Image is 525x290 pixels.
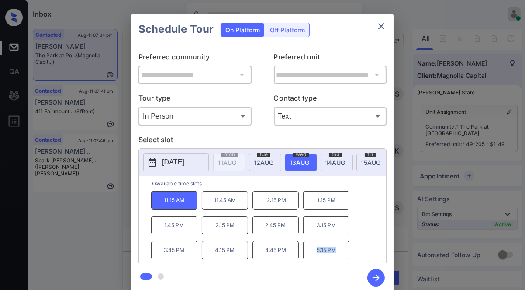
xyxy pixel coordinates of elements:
[325,159,345,166] span: 14 AUG
[138,134,387,148] p: Select slot
[276,109,385,123] div: Text
[221,23,264,37] div: On Platform
[254,159,273,166] span: 12 AUG
[202,216,248,234] p: 2:15 PM
[249,154,281,171] div: date-select
[362,266,390,289] button: btn-next
[252,241,299,259] p: 4:45 PM
[252,216,299,234] p: 2:45 PM
[151,241,197,259] p: 3:45 PM
[162,157,184,168] p: [DATE]
[274,93,387,107] p: Contact type
[138,52,252,66] p: Preferred community
[202,241,248,259] p: 4:15 PM
[202,191,248,210] p: 11:45 AM
[303,191,349,210] p: 1:15 PM
[361,159,380,166] span: 15 AUG
[329,152,342,157] span: thu
[321,154,353,171] div: date-select
[285,154,317,171] div: date-select
[373,17,390,35] button: close
[138,93,252,107] p: Tour type
[303,241,349,259] p: 5:15 PM
[252,191,299,210] p: 12:15 PM
[365,152,376,157] span: fri
[151,216,197,234] p: 1:45 PM
[151,176,386,191] p: *Available time slots
[290,159,309,166] span: 13 AUG
[141,109,249,123] div: In Person
[151,191,197,210] p: 11:15 AM
[131,14,221,45] h2: Schedule Tour
[143,153,209,171] button: [DATE]
[266,23,309,37] div: Off Platform
[274,52,387,66] p: Preferred unit
[303,216,349,234] p: 3:15 PM
[356,154,389,171] div: date-select
[293,152,309,157] span: wed
[257,152,270,157] span: tue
